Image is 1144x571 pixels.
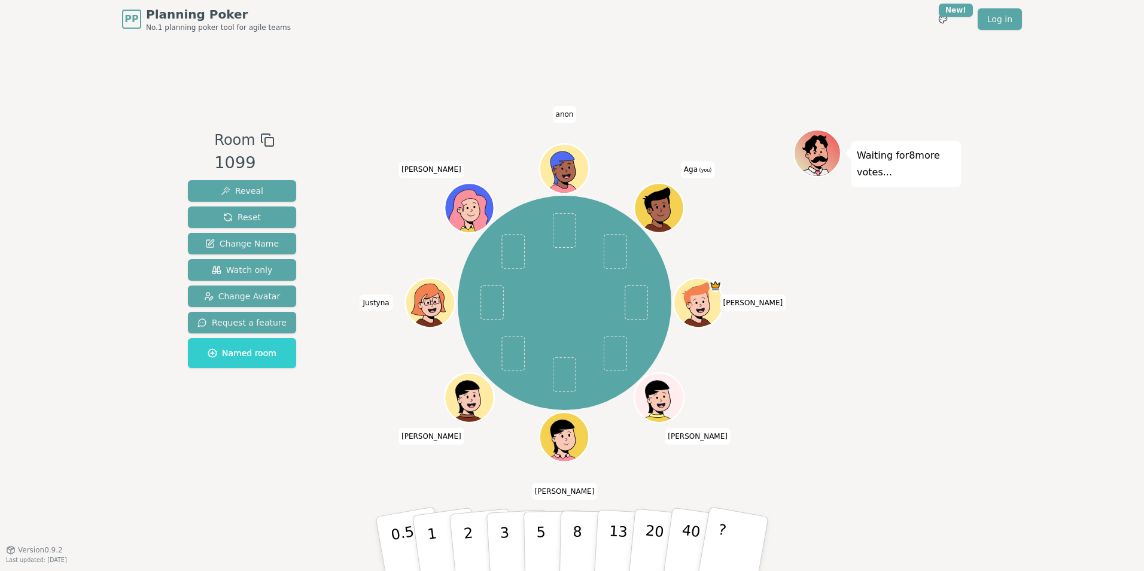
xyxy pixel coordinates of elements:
[681,161,715,178] span: Click to change your name
[212,264,273,276] span: Watch only
[710,280,722,292] span: Igor is the host
[6,545,63,555] button: Version0.9.2
[553,106,577,123] span: Click to change your name
[204,290,281,302] span: Change Avatar
[205,238,279,250] span: Change Name
[665,427,731,444] span: Click to change your name
[6,557,67,563] span: Last updated: [DATE]
[857,147,955,181] p: Waiting for 8 more votes...
[122,6,291,32] a: PPPlanning PokerNo.1 planning poker tool for agile teams
[223,211,261,223] span: Reset
[188,259,296,281] button: Watch only
[208,347,276,359] span: Named room
[188,180,296,202] button: Reveal
[978,8,1022,30] a: Log in
[532,483,598,500] span: Click to change your name
[188,285,296,307] button: Change Avatar
[221,185,263,197] span: Reveal
[146,6,291,23] span: Planning Poker
[214,129,255,151] span: Room
[698,168,712,173] span: (you)
[197,317,287,329] span: Request a feature
[18,545,63,555] span: Version 0.9.2
[146,23,291,32] span: No.1 planning poker tool for agile teams
[939,4,973,17] div: New!
[360,294,393,311] span: Click to change your name
[398,161,464,178] span: Click to change your name
[188,312,296,333] button: Request a feature
[124,12,138,26] span: PP
[720,294,786,311] span: Click to change your name
[636,184,683,231] button: Click to change your avatar
[188,338,296,368] button: Named room
[398,427,464,444] span: Click to change your name
[188,206,296,228] button: Reset
[932,8,954,30] button: New!
[214,151,274,175] div: 1099
[188,233,296,254] button: Change Name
